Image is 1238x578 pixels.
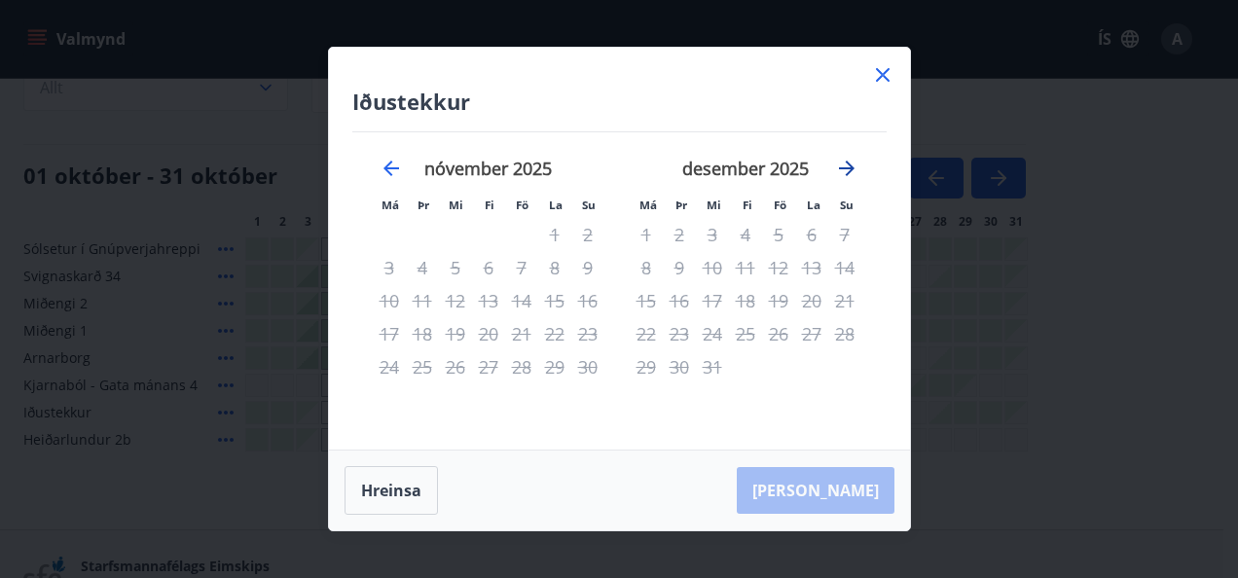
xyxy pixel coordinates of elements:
td: Not available. laugardagur, 27. desember 2025 [795,317,828,350]
td: Not available. föstudagur, 7. nóvember 2025 [505,251,538,284]
small: Fö [516,198,528,212]
div: Aðeins útritun í boði [505,350,538,383]
td: Not available. mánudagur, 17. nóvember 2025 [373,317,406,350]
small: Su [840,198,854,212]
td: Not available. sunnudagur, 7. desember 2025 [828,218,861,251]
div: Aðeins útritun í boði [762,218,795,251]
small: La [549,198,563,212]
h4: Iðustekkur [352,87,887,116]
small: Fi [485,198,494,212]
td: Not available. miðvikudagur, 19. nóvember 2025 [439,317,472,350]
div: Calendar [352,132,887,426]
td: Not available. miðvikudagur, 5. nóvember 2025 [439,251,472,284]
td: Not available. laugardagur, 29. nóvember 2025 [538,350,571,383]
td: Not available. sunnudagur, 28. desember 2025 [828,317,861,350]
div: Move backward to switch to the previous month. [380,157,403,180]
small: Su [582,198,596,212]
td: Not available. þriðjudagur, 18. nóvember 2025 [406,317,439,350]
td: Not available. laugardagur, 6. desember 2025 [795,218,828,251]
td: Not available. sunnudagur, 14. desember 2025 [828,251,861,284]
td: Not available. miðvikudagur, 10. desember 2025 [696,251,729,284]
small: Fi [743,198,752,212]
td: Not available. miðvikudagur, 17. desember 2025 [696,284,729,317]
td: Not available. fimmtudagur, 18. desember 2025 [729,284,762,317]
small: Fö [774,198,786,212]
td: Not available. föstudagur, 19. desember 2025 [762,284,795,317]
td: Not available. laugardagur, 22. nóvember 2025 [538,317,571,350]
div: Aðeins útritun í boði [505,284,538,317]
small: Má [639,198,657,212]
td: Not available. miðvikudagur, 12. nóvember 2025 [439,284,472,317]
td: Not available. mánudagur, 24. nóvember 2025 [373,350,406,383]
td: Not available. þriðjudagur, 2. desember 2025 [663,218,696,251]
td: Not available. miðvikudagur, 26. nóvember 2025 [439,350,472,383]
td: Not available. mánudagur, 22. desember 2025 [630,317,663,350]
td: Not available. laugardagur, 13. desember 2025 [795,251,828,284]
td: Not available. föstudagur, 12. desember 2025 [762,251,795,284]
td: Not available. mánudagur, 1. desember 2025 [630,218,663,251]
td: Not available. föstudagur, 26. desember 2025 [762,317,795,350]
small: La [807,198,820,212]
td: Not available. föstudagur, 28. nóvember 2025 [505,350,538,383]
td: Not available. laugardagur, 20. desember 2025 [795,284,828,317]
td: Not available. fimmtudagur, 11. desember 2025 [729,251,762,284]
td: Not available. mánudagur, 3. nóvember 2025 [373,251,406,284]
td: Not available. þriðjudagur, 11. nóvember 2025 [406,284,439,317]
div: Aðeins útritun í boði [630,317,663,350]
td: Not available. laugardagur, 1. nóvember 2025 [538,218,571,251]
td: Not available. föstudagur, 14. nóvember 2025 [505,284,538,317]
td: Not available. fimmtudagur, 20. nóvember 2025 [472,317,505,350]
small: Þr [675,198,687,212]
td: Not available. föstudagur, 5. desember 2025 [762,218,795,251]
td: Not available. mánudagur, 15. desember 2025 [630,284,663,317]
td: Not available. mánudagur, 10. nóvember 2025 [373,284,406,317]
td: Not available. sunnudagur, 16. nóvember 2025 [571,284,604,317]
small: Má [382,198,399,212]
small: Mi [449,198,463,212]
td: Not available. laugardagur, 15. nóvember 2025 [538,284,571,317]
div: Aðeins útritun í boði [505,317,538,350]
td: Not available. sunnudagur, 30. nóvember 2025 [571,350,604,383]
td: Not available. sunnudagur, 9. nóvember 2025 [571,251,604,284]
td: Not available. mánudagur, 8. desember 2025 [630,251,663,284]
small: Mi [707,198,721,212]
td: Not available. þriðjudagur, 23. desember 2025 [663,317,696,350]
td: Not available. fimmtudagur, 6. nóvember 2025 [472,251,505,284]
td: Not available. sunnudagur, 2. nóvember 2025 [571,218,604,251]
td: Not available. miðvikudagur, 24. desember 2025 [696,317,729,350]
td: Not available. þriðjudagur, 16. desember 2025 [663,284,696,317]
td: Not available. þriðjudagur, 9. desember 2025 [663,251,696,284]
td: Not available. þriðjudagur, 25. nóvember 2025 [406,350,439,383]
td: Not available. föstudagur, 21. nóvember 2025 [505,317,538,350]
div: Aðeins útritun í boði [505,251,538,284]
td: Not available. laugardagur, 8. nóvember 2025 [538,251,571,284]
td: Not available. mánudagur, 29. desember 2025 [630,350,663,383]
td: Not available. fimmtudagur, 25. desember 2025 [729,317,762,350]
td: Not available. fimmtudagur, 4. desember 2025 [729,218,762,251]
strong: nóvember 2025 [424,157,552,180]
td: Not available. miðvikudagur, 31. desember 2025 [696,350,729,383]
td: Not available. miðvikudagur, 3. desember 2025 [696,218,729,251]
td: Not available. þriðjudagur, 4. nóvember 2025 [406,251,439,284]
td: Not available. þriðjudagur, 30. desember 2025 [663,350,696,383]
td: Not available. sunnudagur, 23. nóvember 2025 [571,317,604,350]
strong: desember 2025 [682,157,809,180]
div: Move forward to switch to the next month. [835,157,858,180]
td: Not available. fimmtudagur, 27. nóvember 2025 [472,350,505,383]
td: Not available. sunnudagur, 21. desember 2025 [828,284,861,317]
small: Þr [418,198,429,212]
td: Not available. fimmtudagur, 13. nóvember 2025 [472,284,505,317]
button: Hreinsa [345,466,438,515]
